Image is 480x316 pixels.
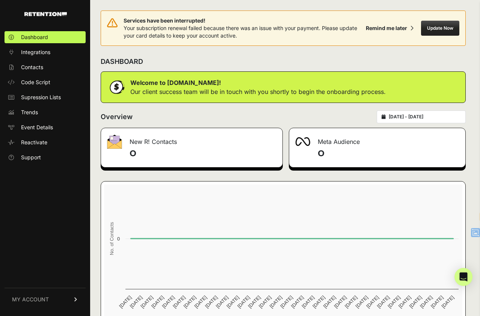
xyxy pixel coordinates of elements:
a: Trends [5,106,86,118]
h4: 0 [130,148,276,160]
text: [DATE] [301,295,315,309]
text: [DATE] [193,295,208,309]
text: [DATE] [279,295,294,309]
text: [DATE] [441,295,455,309]
a: Code Script [5,76,86,88]
a: Event Details [5,121,86,133]
img: fa-envelope-19ae18322b30453b285274b1b8af3d052b27d846a4fbe8435d1a52b978f639a2.png [107,135,122,149]
text: [DATE] [236,295,251,309]
text: [DATE] [365,295,380,309]
text: [DATE] [269,295,283,309]
text: [DATE] [118,295,133,309]
span: Code Script [21,79,50,86]
text: [DATE] [355,295,369,309]
text: [DATE] [430,295,444,309]
text: [DATE] [333,295,347,309]
a: Contacts [5,61,86,73]
h2: DASHBOARD [101,56,143,67]
text: [DATE] [322,295,337,309]
span: Event Details [21,124,53,131]
img: fa-meta-2f981b61bb99beabf952f7030308934f19ce035c18b003e963880cc3fabeebb7.png [295,137,310,146]
text: [DATE] [311,295,326,309]
img: dollar-coin-05c43ed7efb7bc0c12610022525b4bbbb207c7efeef5aecc26f025e68dcafac9.png [107,78,126,97]
text: [DATE] [225,295,240,309]
text: [DATE] [204,295,219,309]
text: [DATE] [419,295,433,309]
span: MY ACCOUNT [12,296,49,303]
text: [DATE] [290,295,305,309]
text: [DATE] [408,295,423,309]
span: Support [21,154,41,161]
text: No. of Contacts [109,222,115,255]
span: Services have been interrupted! [124,17,363,24]
text: [DATE] [215,295,229,309]
a: Supression Lists [5,91,86,103]
button: Update Now [421,21,459,36]
div: New R! Contacts [101,128,282,151]
text: [DATE] [258,295,272,309]
text: [DATE] [376,295,391,309]
p: Our client success team will be in touch with you shortly to begin the onboarding process. [130,87,386,96]
a: MY ACCOUNT [5,288,86,311]
text: [DATE] [183,295,197,309]
span: Trends [21,109,38,116]
span: Your subscription renewal failed because there was an issue with your payment. Please update your... [124,25,357,39]
text: [DATE] [161,295,176,309]
button: Remind me later [363,21,417,35]
a: Integrations [5,46,86,58]
text: [DATE] [129,295,143,309]
text: [DATE] [344,295,358,309]
span: Contacts [21,64,43,71]
div: Remind me later [366,24,407,32]
text: [DATE] [397,295,412,309]
span: Reactivate [21,139,47,146]
h2: Overview [101,112,133,122]
text: [DATE] [150,295,165,309]
text: [DATE] [386,295,401,309]
img: Retention.com [24,12,67,16]
h4: 0 [318,148,459,160]
span: Dashboard [21,33,48,41]
span: Supression Lists [21,94,61,101]
strong: Welcome to [DOMAIN_NAME]! [130,79,221,86]
div: Open Intercom Messenger [454,268,472,286]
a: Reactivate [5,136,86,148]
a: Dashboard [5,31,86,43]
div: Meta Audience [289,128,465,151]
text: 0 [117,236,120,242]
text: [DATE] [172,295,186,309]
text: [DATE] [139,295,154,309]
text: [DATE] [247,295,262,309]
span: Integrations [21,48,50,56]
a: Support [5,151,86,163]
